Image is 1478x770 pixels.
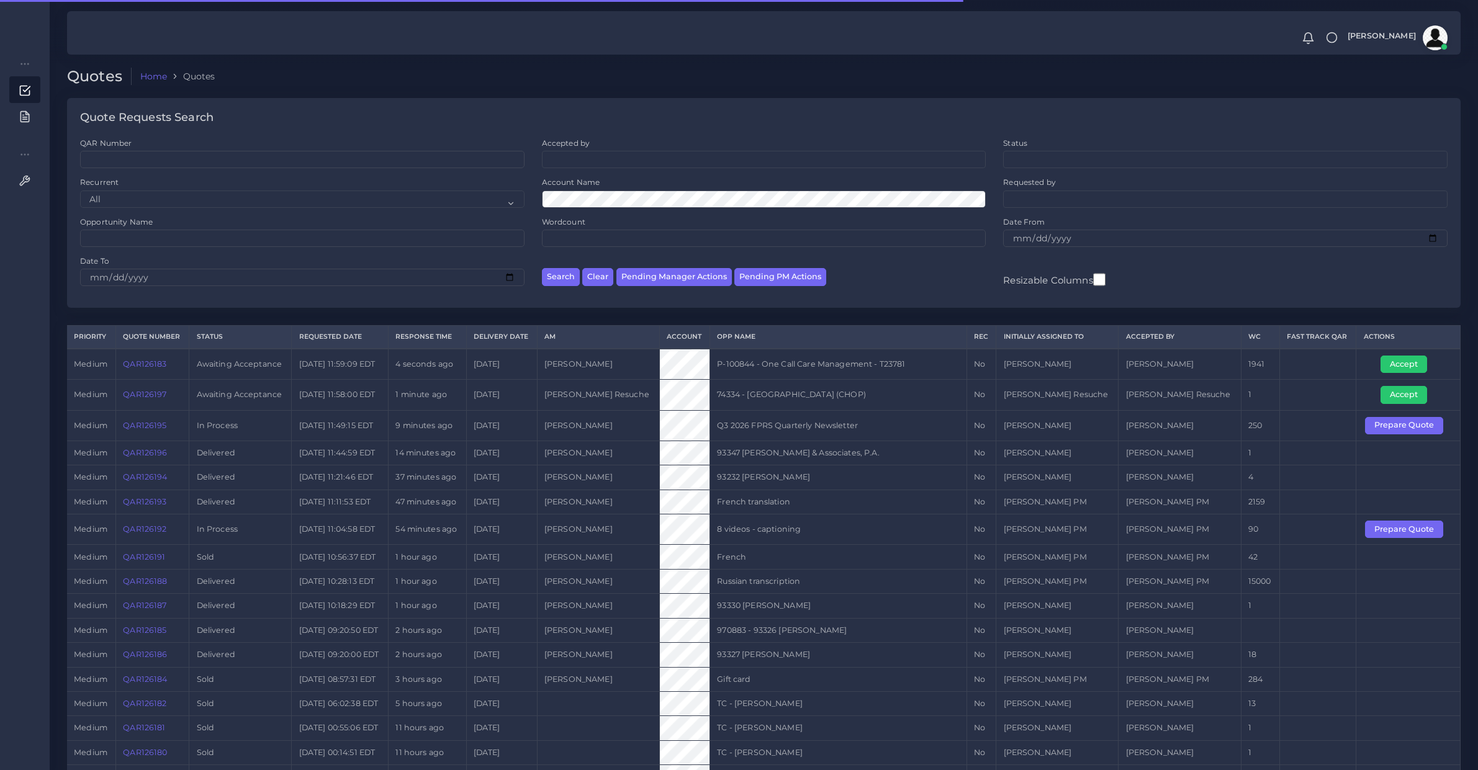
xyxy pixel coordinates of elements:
td: 970883 - 93326 [PERSON_NAME] [710,618,967,642]
td: [PERSON_NAME] [537,465,659,490]
td: Sold [189,740,292,764]
td: Sold [189,716,292,740]
td: 74334 - [GEOGRAPHIC_DATA] (CHOP) [710,380,967,410]
th: Response Time [389,326,466,349]
td: 1 [1241,441,1280,465]
td: P-100844 - One Call Care Management - T23781 [710,349,967,380]
td: No [967,545,996,569]
td: [DATE] 11:11:53 EDT [292,490,389,514]
td: Delivered [189,643,292,667]
td: Awaiting Acceptance [189,349,292,380]
td: [DATE] 00:14:51 EDT [292,740,389,764]
td: [DATE] 10:56:37 EDT [292,545,389,569]
td: Delivered [189,594,292,618]
td: TC - [PERSON_NAME] [710,716,967,740]
td: 2 hours ago [389,618,466,642]
td: [DATE] 00:55:06 EDT [292,716,389,740]
td: [PERSON_NAME] PM [996,490,1119,514]
a: [PERSON_NAME]avatar [1341,25,1452,50]
li: Quotes [167,70,215,83]
td: [PERSON_NAME] PM [1119,667,1241,691]
td: [DATE] [466,667,537,691]
td: [PERSON_NAME] [996,594,1119,618]
label: Status [1003,138,1027,148]
th: WC [1241,326,1280,349]
th: Actions [1356,326,1461,349]
td: [PERSON_NAME] Resuche [996,380,1119,410]
td: [PERSON_NAME] [996,643,1119,667]
td: No [967,465,996,490]
label: Account Name [542,177,600,187]
button: Pending Manager Actions [616,268,732,286]
td: [PERSON_NAME] [996,410,1119,441]
td: 1 [1241,594,1280,618]
td: [DATE] [466,643,537,667]
label: Opportunity Name [80,217,153,227]
a: QAR126186 [123,650,167,659]
td: [PERSON_NAME] [996,716,1119,740]
td: No [967,410,996,441]
td: [PERSON_NAME] [1119,740,1241,764]
td: [DATE] 11:21:46 EDT [292,465,389,490]
td: [PERSON_NAME] [537,441,659,465]
span: medium [74,748,107,757]
td: [PERSON_NAME] [1119,716,1241,740]
span: medium [74,497,107,506]
a: QAR126188 [123,576,167,586]
td: [DATE] 09:20:00 EDT [292,643,389,667]
td: [DATE] [466,380,537,410]
td: 42 [1241,545,1280,569]
td: 1 minute ago [389,380,466,410]
td: [DATE] 10:28:13 EDT [292,569,389,593]
td: [DATE] 11:44:59 EDT [292,441,389,465]
td: [DATE] 06:02:38 EDT [292,691,389,715]
td: [PERSON_NAME] [1119,349,1241,380]
span: medium [74,524,107,534]
label: Accepted by [542,138,590,148]
button: Accept [1381,356,1427,373]
td: 5 hours ago [389,691,466,715]
td: Delivered [189,618,292,642]
td: 250 [1241,410,1280,441]
td: [PERSON_NAME] PM [1119,545,1241,569]
th: Priority [67,326,116,349]
a: QAR126191 [123,552,165,562]
th: Quote Number [116,326,189,349]
td: 9 minutes ago [389,410,466,441]
td: [PERSON_NAME] [1119,618,1241,642]
td: No [967,490,996,514]
td: [PERSON_NAME] [1119,691,1241,715]
label: Recurrent [80,177,119,187]
button: Search [542,268,580,286]
td: [DATE] [466,465,537,490]
td: [DATE] [466,740,537,764]
td: [DATE] [466,490,537,514]
label: Wordcount [542,217,585,227]
td: [DATE] 08:57:31 EDT [292,667,389,691]
button: Pending PM Actions [734,268,826,286]
span: medium [74,359,107,369]
th: Delivery Date [466,326,537,349]
a: QAR126194 [123,472,167,481]
span: medium [74,448,107,457]
td: 11 hours ago [389,740,466,764]
a: QAR126185 [123,625,166,635]
td: 2 hours ago [389,643,466,667]
td: [DATE] [466,716,537,740]
td: [PERSON_NAME] [996,740,1119,764]
td: [DATE] 11:59:09 EDT [292,349,389,380]
td: No [967,643,996,667]
td: No [967,691,996,715]
td: Gift card [710,667,967,691]
span: medium [74,674,107,684]
td: 8 videos - captioning [710,514,967,545]
td: 93232 [PERSON_NAME] [710,465,967,490]
td: [DATE] [466,569,537,593]
span: medium [74,472,107,481]
button: Accept [1381,386,1427,403]
td: [PERSON_NAME] PM [1119,490,1241,514]
td: [PERSON_NAME] [1119,594,1241,618]
th: Status [189,326,292,349]
td: In Process [189,514,292,545]
th: Account [659,326,710,349]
